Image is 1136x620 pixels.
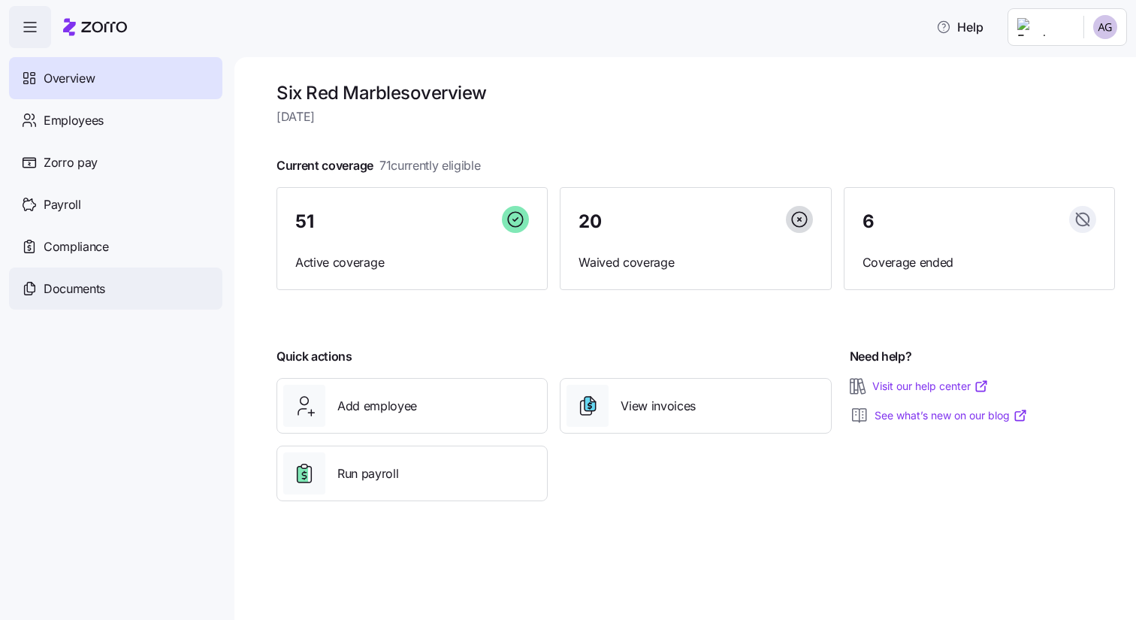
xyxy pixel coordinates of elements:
[1017,18,1071,36] img: Employer logo
[872,379,989,394] a: Visit our help center
[875,408,1028,423] a: See what’s new on our blog
[44,69,95,88] span: Overview
[579,213,601,231] span: 20
[44,153,98,172] span: Zorro pay
[276,81,1115,104] h1: Six Red Marbles overview
[924,12,996,42] button: Help
[337,464,398,483] span: Run payroll
[44,280,105,298] span: Documents
[863,253,1096,272] span: Coverage ended
[276,107,1115,126] span: [DATE]
[1093,15,1117,39] img: 088685dd867378d7844e46458fca8a28
[44,195,81,214] span: Payroll
[295,213,313,231] span: 51
[276,156,481,175] span: Current coverage
[936,18,983,36] span: Help
[9,268,222,310] a: Documents
[44,237,109,256] span: Compliance
[379,156,481,175] span: 71 currently eligible
[9,57,222,99] a: Overview
[621,397,696,416] span: View invoices
[276,347,352,366] span: Quick actions
[863,213,875,231] span: 6
[295,253,529,272] span: Active coverage
[9,99,222,141] a: Employees
[9,141,222,183] a: Zorro pay
[337,397,417,416] span: Add employee
[850,347,912,366] span: Need help?
[9,225,222,268] a: Compliance
[9,183,222,225] a: Payroll
[579,253,812,272] span: Waived coverage
[44,111,104,130] span: Employees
